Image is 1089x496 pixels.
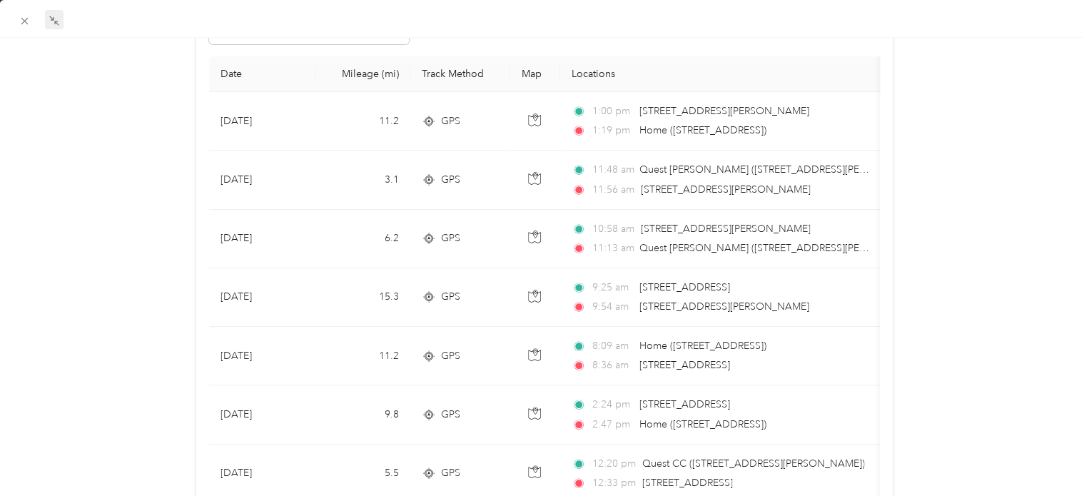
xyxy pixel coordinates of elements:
span: 9:25 am [592,280,633,295]
span: 2:47 pm [592,417,633,432]
span: Home ([STREET_ADDRESS]) [639,418,766,430]
span: Home ([STREET_ADDRESS]) [639,340,766,352]
th: Locations [560,56,888,92]
td: [DATE] [209,327,316,385]
span: 12:20 pm [592,456,636,472]
span: 8:09 am [592,338,633,354]
th: Date [209,56,316,92]
td: [DATE] [209,210,316,268]
th: Mileage (mi) [316,56,410,92]
span: 12:33 pm [592,475,636,491]
td: [DATE] [209,92,316,151]
span: GPS [441,289,460,305]
span: Quest [PERSON_NAME] ([STREET_ADDRESS][PERSON_NAME][PERSON_NAME][PERSON_NAME]) [639,242,1085,254]
span: [STREET_ADDRESS][PERSON_NAME] [640,183,810,196]
span: GPS [441,172,460,188]
td: 11.2 [316,92,410,151]
td: 6.2 [316,210,410,268]
th: Map [510,56,560,92]
span: 11:56 am [592,182,634,198]
span: GPS [441,231,460,246]
span: 11:13 am [592,241,633,256]
span: Quest CC ([STREET_ADDRESS][PERSON_NAME]) [642,457,864,470]
span: 1:19 pm [592,123,633,138]
span: [STREET_ADDRESS][PERSON_NAME] [640,223,810,235]
span: 10:58 am [592,221,634,237]
span: [STREET_ADDRESS] [639,398,730,410]
td: [DATE] [209,151,316,209]
span: GPS [441,465,460,481]
span: 1:00 pm [592,103,633,119]
span: 9:54 am [592,299,633,315]
span: 11:48 am [592,162,633,178]
span: [STREET_ADDRESS][PERSON_NAME] [639,105,809,117]
iframe: Everlance-gr Chat Button Frame [1009,416,1089,496]
td: 9.8 [316,385,410,444]
th: Track Method [410,56,510,92]
td: [DATE] [209,268,316,327]
span: GPS [441,348,460,364]
span: [STREET_ADDRESS] [639,359,730,371]
td: 3.1 [316,151,410,209]
span: 8:36 am [592,358,633,373]
span: GPS [441,407,460,422]
span: [STREET_ADDRESS] [642,477,732,489]
span: Quest [PERSON_NAME] ([STREET_ADDRESS][PERSON_NAME][PERSON_NAME][PERSON_NAME]) [639,163,1085,176]
td: [DATE] [209,385,316,444]
span: Home ([STREET_ADDRESS]) [639,124,766,136]
span: GPS [441,113,460,129]
span: [STREET_ADDRESS] [639,281,730,293]
td: 15.3 [316,268,410,327]
td: 11.2 [316,327,410,385]
span: [STREET_ADDRESS][PERSON_NAME] [639,300,809,313]
span: 2:24 pm [592,397,633,413]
